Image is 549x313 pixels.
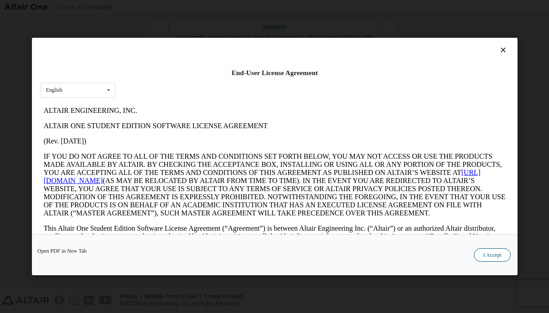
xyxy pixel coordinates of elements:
p: ALTAIR ENGINEERING, INC. [4,4,466,12]
p: This Altair One Student Edition Software License Agreement (“Agreement”) is between Altair Engine... [4,121,466,154]
p: ALTAIR ONE STUDENT EDITION SOFTWARE LICENSE AGREEMENT [4,19,466,27]
button: I Accept [473,248,510,262]
div: End-User License Agreement [40,68,509,77]
p: IF YOU DO NOT AGREE TO ALL OF THE TERMS AND CONDITIONS SET FORTH BELOW, YOU MAY NOT ACCESS OR USE... [4,49,466,114]
p: (Rev. [DATE]) [4,34,466,42]
a: Open PDF in New Tab [37,248,87,254]
div: English [46,87,62,93]
a: [URL][DOMAIN_NAME] [4,66,441,81]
